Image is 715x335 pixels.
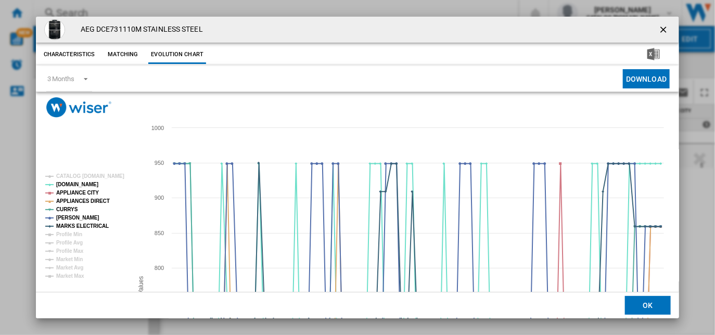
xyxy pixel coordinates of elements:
[625,296,671,315] button: OK
[155,230,164,236] tspan: 850
[100,45,146,64] button: Matching
[56,215,99,221] tspan: [PERSON_NAME]
[56,182,98,187] tspan: [DOMAIN_NAME]
[56,207,78,212] tspan: CURRYS
[647,48,660,60] img: excel-24x24.png
[41,45,98,64] button: Characteristics
[631,45,676,64] button: Download in Excel
[151,125,164,131] tspan: 1000
[56,190,99,196] tspan: APPLIANCE CITY
[56,273,84,279] tspan: Market Max
[155,160,164,166] tspan: 950
[623,69,670,88] button: Download
[56,265,83,270] tspan: Market Avg
[137,276,144,294] tspan: Values
[47,75,74,83] div: 3 Months
[658,24,671,37] ng-md-icon: getI18NText('BUTTONS.CLOSE_DIALOG')
[155,265,164,271] tspan: 800
[46,97,111,118] img: logo_wiser_300x94.png
[56,223,109,229] tspan: MARKS ELECTRICAL
[155,195,164,201] tspan: 900
[148,45,206,64] button: Evolution chart
[56,240,83,246] tspan: Profile Avg
[44,19,65,40] img: 10165082
[75,24,203,35] h4: AEG DCE731110M STAINLESS STEEL
[36,17,680,318] md-dialog: Product popup
[56,198,110,204] tspan: APPLIANCES DIRECT
[56,248,84,254] tspan: Profile Max
[654,19,675,40] button: getI18NText('BUTTONS.CLOSE_DIALOG')
[56,173,124,179] tspan: CATALOG [DOMAIN_NAME]
[56,231,82,237] tspan: Profile Min
[56,256,83,262] tspan: Market Min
